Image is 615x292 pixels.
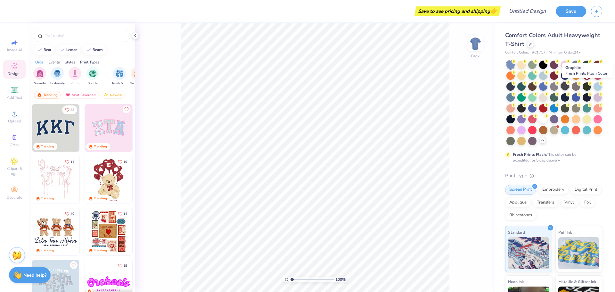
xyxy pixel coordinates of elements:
[130,67,144,86] div: filter for Game Day
[41,248,54,253] div: Trending
[132,208,179,255] img: b0e5e834-c177-467b-9309-b33acdc40f03
[94,248,107,253] div: Trending
[44,48,51,52] div: bear
[79,208,127,255] img: d12c9beb-9502-45c7-ae94-40b97fdd6040
[132,156,179,204] img: e74243e0-e378-47aa-a400-bc6bcb25063a
[50,67,65,86] div: filter for Fraternity
[89,70,96,77] img: Sports Image
[513,152,547,157] strong: Fresh Prints Flash:
[86,48,91,52] img: trend_line.gif
[94,196,107,201] div: Trending
[62,209,77,218] button: Like
[580,198,595,207] div: Foil
[123,212,127,215] span: 14
[130,67,144,86] button: filter button
[94,144,107,149] div: Trending
[558,229,572,236] span: Puff Ink
[558,278,596,285] span: Metallic & Glitter Ink
[505,185,536,195] div: Screen Print
[65,59,75,65] div: Styles
[48,59,60,65] div: Events
[66,48,78,52] div: lemon
[79,104,127,152] img: edfb13fc-0e43-44eb-bea2-bf7fc0dd67f9
[123,105,130,113] button: Like
[70,108,74,112] span: 33
[35,59,44,65] div: Orgs
[513,152,592,163] div: This color can be expedited for 5 day delivery.
[54,70,61,77] img: Fraternity Image
[44,33,126,39] input: Try "Alpha"
[416,6,499,16] div: Save to see pricing and shipping
[7,71,21,76] span: Designs
[112,67,127,86] button: filter button
[116,70,123,77] img: Rush & Bid Image
[85,208,132,255] img: 6de2c09e-6ade-4b04-8ea6-6dac27e4729e
[34,81,46,86] span: Sorority
[508,237,549,269] img: Standard
[565,71,607,76] span: Fresh Prints Flash Color
[85,156,132,204] img: 587403a7-0594-4a7f-b2bd-0ca67a3ff8dd
[50,67,65,86] button: filter button
[505,31,600,48] span: Comfort Colors Adult Heavyweight T-Shirt
[62,105,77,114] button: Like
[83,45,106,55] button: beach
[60,48,65,52] img: trend_line.gif
[123,160,127,163] span: 10
[562,63,613,78] div: Graphite
[560,198,578,207] div: Vinyl
[538,185,569,195] div: Embroidery
[335,277,346,282] span: 100 %
[7,195,22,200] span: Decorate
[70,261,78,269] button: Like
[56,45,80,55] button: lemon
[504,5,551,18] input: Untitled Design
[69,67,81,86] button: filter button
[505,172,602,179] div: Print Type
[50,81,65,86] span: Fraternity
[115,157,130,166] button: Like
[112,81,127,86] span: Rush & Bid
[34,45,54,55] button: bear
[41,144,54,149] div: Trending
[8,119,21,124] span: Upload
[71,70,78,77] img: Club Image
[65,93,70,97] img: most_fav.gif
[115,209,130,218] button: Like
[70,160,74,163] span: 15
[62,91,99,99] div: Most Favorited
[505,211,536,220] div: Rhinestones
[134,70,141,77] img: Game Day Image
[80,59,99,65] div: Print Types
[7,47,22,53] span: Image AI
[469,37,482,50] img: Back
[79,156,127,204] img: d12a98c7-f0f7-4345-bf3a-b9f1b718b86e
[112,67,127,86] div: filter for Rush & Bid
[570,185,602,195] div: Digital Print
[556,6,586,17] button: Save
[86,67,99,86] div: filter for Sports
[85,104,132,152] img: 9980f5e8-e6a1-4b4a-8839-2b0e9349023c
[115,261,130,270] button: Like
[103,93,109,97] img: Newest.gif
[7,95,22,100] span: Add Text
[88,81,98,86] span: Sports
[62,157,77,166] button: Like
[123,264,127,267] span: 19
[505,50,529,55] span: Comfort Colors
[533,198,558,207] div: Transfers
[508,278,524,285] span: Neon Ink
[36,70,44,77] img: Sorority Image
[33,67,46,86] div: filter for Sorority
[93,48,103,52] div: beach
[71,81,78,86] span: Club
[471,53,480,59] div: Back
[69,67,81,86] div: filter for Club
[132,104,179,152] img: 5ee11766-d822-42f5-ad4e-763472bf8dcf
[10,142,20,147] span: Greek
[41,196,54,201] div: Trending
[508,229,525,236] span: Standard
[32,156,79,204] img: 83dda5b0-2158-48ca-832c-f6b4ef4c4536
[23,272,46,278] strong: Need help?
[37,93,42,97] img: trending.gif
[549,50,581,55] span: Minimum Order: 24 +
